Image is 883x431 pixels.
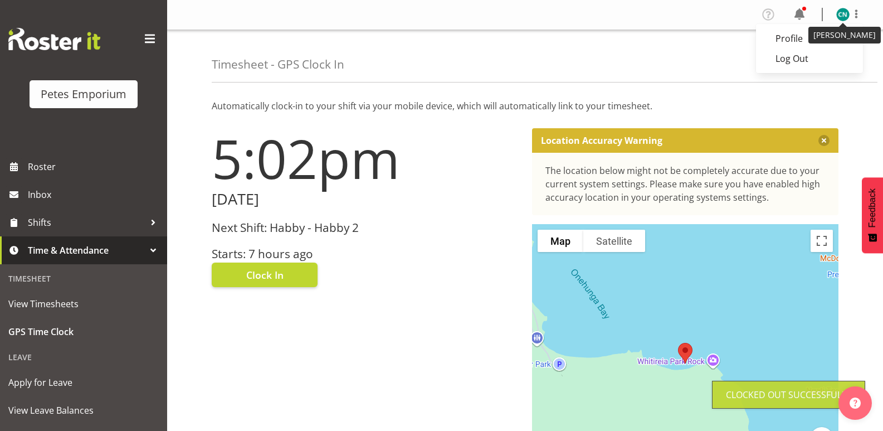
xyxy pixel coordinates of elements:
[212,191,519,208] h2: [DATE]
[862,177,883,253] button: Feedback - Show survey
[583,230,645,252] button: Show satellite imagery
[212,58,344,71] h4: Timesheet - GPS Clock In
[8,28,100,50] img: Rosterit website logo
[212,128,519,188] h1: 5:02pm
[836,8,850,21] img: christine-neville11214.jpg
[538,230,583,252] button: Show street map
[8,296,159,312] span: View Timesheets
[811,230,833,252] button: Toggle fullscreen view
[3,290,164,318] a: View Timesheets
[726,388,851,401] div: Clocked out Successfully
[850,398,861,409] img: help-xxl-2.png
[8,374,159,391] span: Apply for Leave
[28,214,145,231] span: Shifts
[28,158,162,175] span: Roster
[818,135,830,146] button: Close message
[756,49,863,69] a: Log Out
[3,346,164,369] div: Leave
[212,248,519,260] h3: Starts: 7 hours ago
[756,28,863,49] a: Profile
[8,402,159,419] span: View Leave Balances
[28,242,145,259] span: Time & Attendance
[3,369,164,396] a: Apply for Leave
[212,221,519,234] h3: Next Shift: Habby - Habby 2
[545,164,826,204] div: The location below might not be completely accurate due to your current system settings. Please m...
[541,135,662,146] p: Location Accuracy Warning
[246,268,284,282] span: Clock In
[3,396,164,424] a: View Leave Balances
[867,188,877,227] span: Feedback
[41,86,126,103] div: Petes Emporium
[3,318,164,346] a: GPS Time Clock
[28,186,162,203] span: Inbox
[212,99,838,113] p: Automatically clock-in to your shift via your mobile device, which will automatically link to you...
[3,267,164,290] div: Timesheet
[8,323,159,340] span: GPS Time Clock
[212,263,318,287] button: Clock In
